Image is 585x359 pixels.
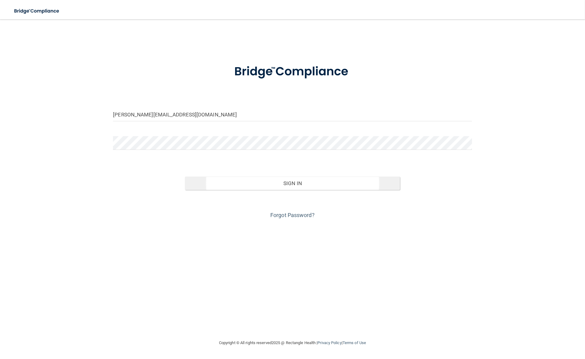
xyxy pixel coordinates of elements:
img: bridge_compliance_login_screen.278c3ca4.svg [9,5,65,17]
div: Copyright © All rights reserved 2025 @ Rectangle Health | | [182,333,403,353]
button: Sign In [185,177,400,190]
img: bridge_compliance_login_screen.278c3ca4.svg [222,56,363,88]
input: Email [113,108,472,121]
a: Forgot Password? [270,212,315,218]
iframe: Drift Widget Chat Controller [480,316,578,340]
a: Terms of Use [343,340,366,345]
a: Privacy Policy [317,340,341,345]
